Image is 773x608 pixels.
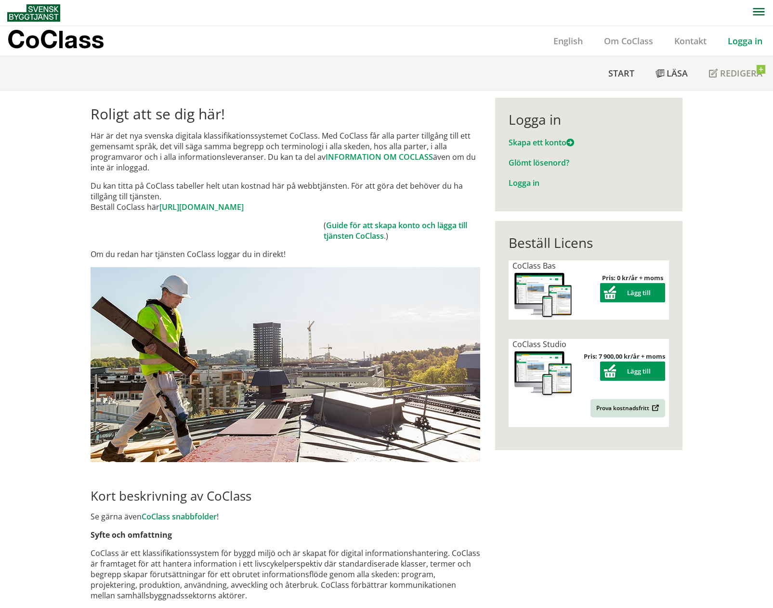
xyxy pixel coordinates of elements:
a: Lägg till [600,288,665,297]
img: login.jpg [91,267,480,462]
a: CoClass [7,26,125,56]
p: CoClass är ett klassifikationssystem för byggd miljö och är skapat för digital informationshanter... [91,548,480,601]
a: CoClass snabbfolder [142,511,217,522]
div: Beställ Licens [509,234,669,251]
p: Se gärna även ! [91,511,480,522]
a: INFORMATION OM COCLASS [326,152,433,162]
img: Outbound.png [650,404,659,412]
p: Du kan titta på CoClass tabeller helt utan kostnad här på webbtjänsten. För att göra det behöver ... [91,181,480,212]
span: CoClass Bas [512,260,556,271]
td: ( .) [324,220,480,241]
h2: Kort beskrivning av CoClass [91,488,480,504]
a: Kontakt [664,35,717,47]
a: Guide för att skapa konto och lägga till tjänsten CoClass [324,220,467,241]
a: Om CoClass [593,35,664,47]
button: Lägg till [600,362,665,381]
strong: Pris: 0 kr/år + moms [602,273,663,282]
span: CoClass Studio [512,339,566,349]
a: Logga in [717,35,773,47]
a: Glömt lösenord? [509,157,569,168]
p: CoClass [7,34,104,45]
h1: Roligt att se dig här! [91,105,480,123]
a: Läsa [645,56,698,90]
button: Lägg till [600,283,665,302]
strong: Pris: 7 900,00 kr/år + moms [584,352,665,361]
a: English [543,35,593,47]
span: Läsa [667,67,688,79]
a: Logga in [509,178,539,188]
strong: Syfte och omfattning [91,530,172,540]
img: Svensk Byggtjänst [7,4,60,22]
a: [URL][DOMAIN_NAME] [159,202,244,212]
a: Lägg till [600,367,665,375]
div: Logga in [509,111,669,128]
p: Här är det nya svenska digitala klassifikationssystemet CoClass. Med CoClass får alla parter till... [91,130,480,173]
p: Om du redan har tjänsten CoClass loggar du in direkt! [91,249,480,259]
a: Skapa ett konto [509,137,574,148]
a: Prova kostnadsfritt [590,399,665,417]
img: coclass-license.jpg [512,271,574,320]
a: Start [598,56,645,90]
img: coclass-license.jpg [512,349,574,398]
span: Start [608,67,634,79]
